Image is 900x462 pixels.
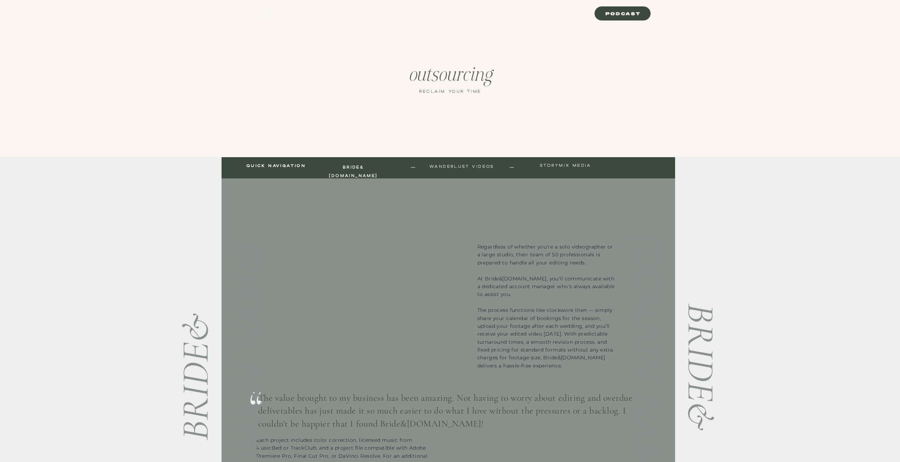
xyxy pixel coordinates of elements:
[305,88,595,95] h2: reclaim your time
[477,243,616,460] p: Regardless of whether you're a solo videographer or a large studio, their team of 50 professional...
[321,163,386,171] a: bride&[DOMAIN_NAME]
[536,163,595,171] a: storymix media
[413,10,441,16] a: Podcast
[385,10,400,16] a: HOME
[599,10,647,16] a: Podcast
[448,10,481,16] a: resources
[411,163,417,171] a: —
[509,163,516,171] a: —
[425,164,498,172] a: Wanderlust Videos
[305,63,595,92] h1: outsourcing
[245,163,307,171] a: quick navigation
[497,10,515,16] a: ABOUT
[329,164,377,178] b: bride&[DOMAIN_NAME]
[258,392,649,432] h3: The value brought to my business has been amazing. Not having to worry about editing and overdue ...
